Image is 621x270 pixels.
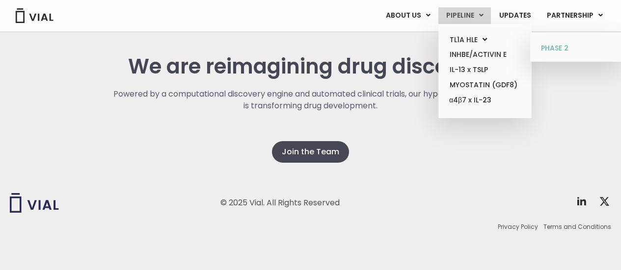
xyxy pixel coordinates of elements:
a: α4β7 x IL-23 [442,93,528,108]
a: TL1A HLEMenu Toggle [442,32,528,48]
h2: We are reimagining drug discovery [112,55,509,78]
p: Powered by a computational discovery engine and automated clinical trials, our hyper scalable mod... [112,88,509,112]
span: Join the Team [282,146,339,158]
a: UPDATES [491,7,539,24]
a: INHBE/ACTIVIN E [442,47,528,62]
a: Terms and Conditions [543,222,611,231]
a: IL-13 x TSLP [442,62,528,77]
a: PARTNERSHIPMenu Toggle [539,7,611,24]
a: ABOUT USMenu Toggle [378,7,438,24]
img: Vial logo wih "Vial" spelled out [10,193,59,213]
a: PIPELINEMenu Toggle [438,7,491,24]
a: PHASE 2 [534,41,620,56]
a: Privacy Policy [498,222,538,231]
a: MYOSTATIN (GDF8) [442,77,528,93]
a: Join the Team [272,141,349,163]
div: © 2025 Vial. All Rights Reserved [220,197,340,208]
img: Vial Logo [15,8,54,23]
